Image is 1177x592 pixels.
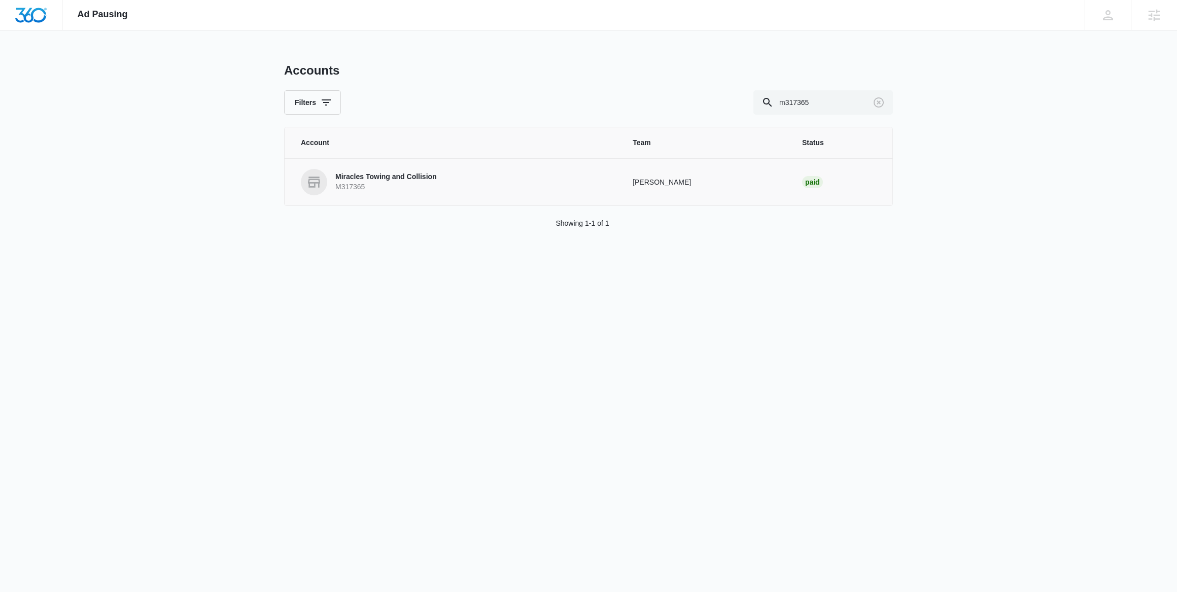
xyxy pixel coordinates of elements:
[871,94,887,111] button: Clear
[556,218,609,229] p: Showing 1-1 of 1
[78,9,128,20] span: Ad Pausing
[802,176,823,188] div: Paid
[753,90,893,115] input: Search By Account Number
[335,182,437,192] p: M317365
[633,137,778,148] span: Team
[633,177,778,188] p: [PERSON_NAME]
[335,172,437,182] p: Miracles Towing and Collision
[284,63,339,78] h1: Accounts
[802,137,876,148] span: Status
[301,137,608,148] span: Account
[284,90,341,115] button: Filters
[301,169,608,195] a: Miracles Towing and CollisionM317365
